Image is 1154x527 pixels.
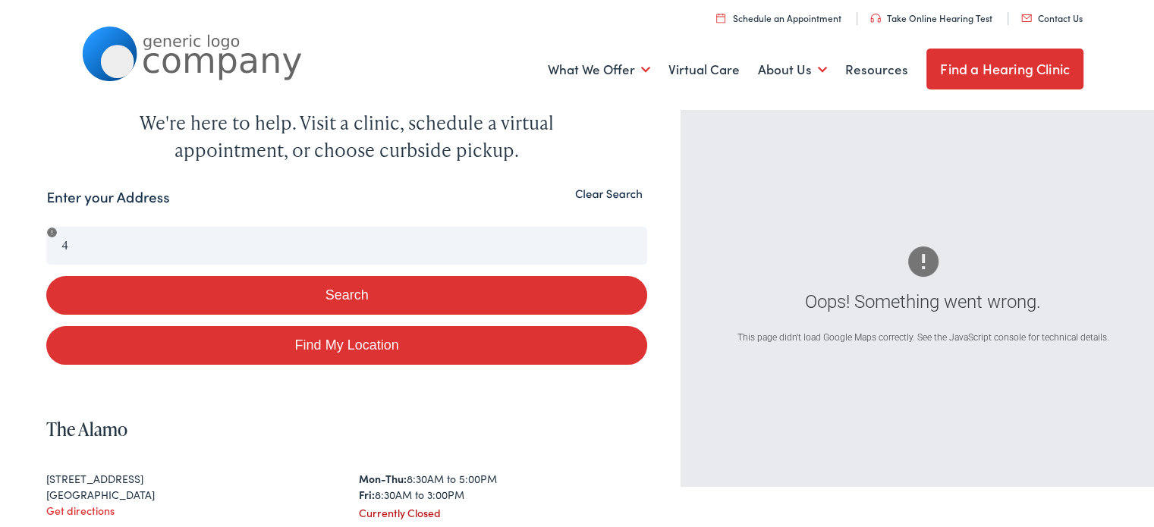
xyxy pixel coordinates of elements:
[870,9,992,22] a: Take Online Hearing Test
[46,184,169,206] label: Enter your Address
[706,216,725,235] button: Search
[46,485,335,500] div: [GEOGRAPHIC_DATA]
[359,469,407,484] strong: Mon-Thu:
[733,328,1113,342] div: This page didn't load Google Maps correctly. See the JavaScript console for technical details.
[571,184,647,199] button: Clear Search
[359,503,647,519] div: Currently Closed
[1021,9,1083,22] a: Contact Us
[668,39,740,96] a: Virtual Care
[1021,12,1032,20] img: utility icon
[733,286,1113,313] div: Oops! Something went wrong.
[716,9,841,22] a: Schedule an Appointment
[46,324,646,362] a: Find My Location
[845,39,908,96] a: Resources
[46,414,127,439] a: The Alamo
[104,107,590,162] div: We're here to help. Visit a clinic, schedule a virtual appointment, or choose curbside pickup.
[548,39,650,96] a: What We Offer
[46,469,335,485] div: [STREET_ADDRESS]
[359,469,647,500] div: 8:30AM to 5:00PM 8:30AM to 3:00PM
[46,274,646,312] button: Search
[870,11,881,20] img: utility icon
[46,500,115,516] a: Get directions
[46,224,646,262] input: Enter your address or zip code
[716,11,725,20] img: utility icon
[758,39,827,96] a: About Us
[359,485,375,500] strong: Fri:
[926,46,1083,87] a: Find a Hearing Clinic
